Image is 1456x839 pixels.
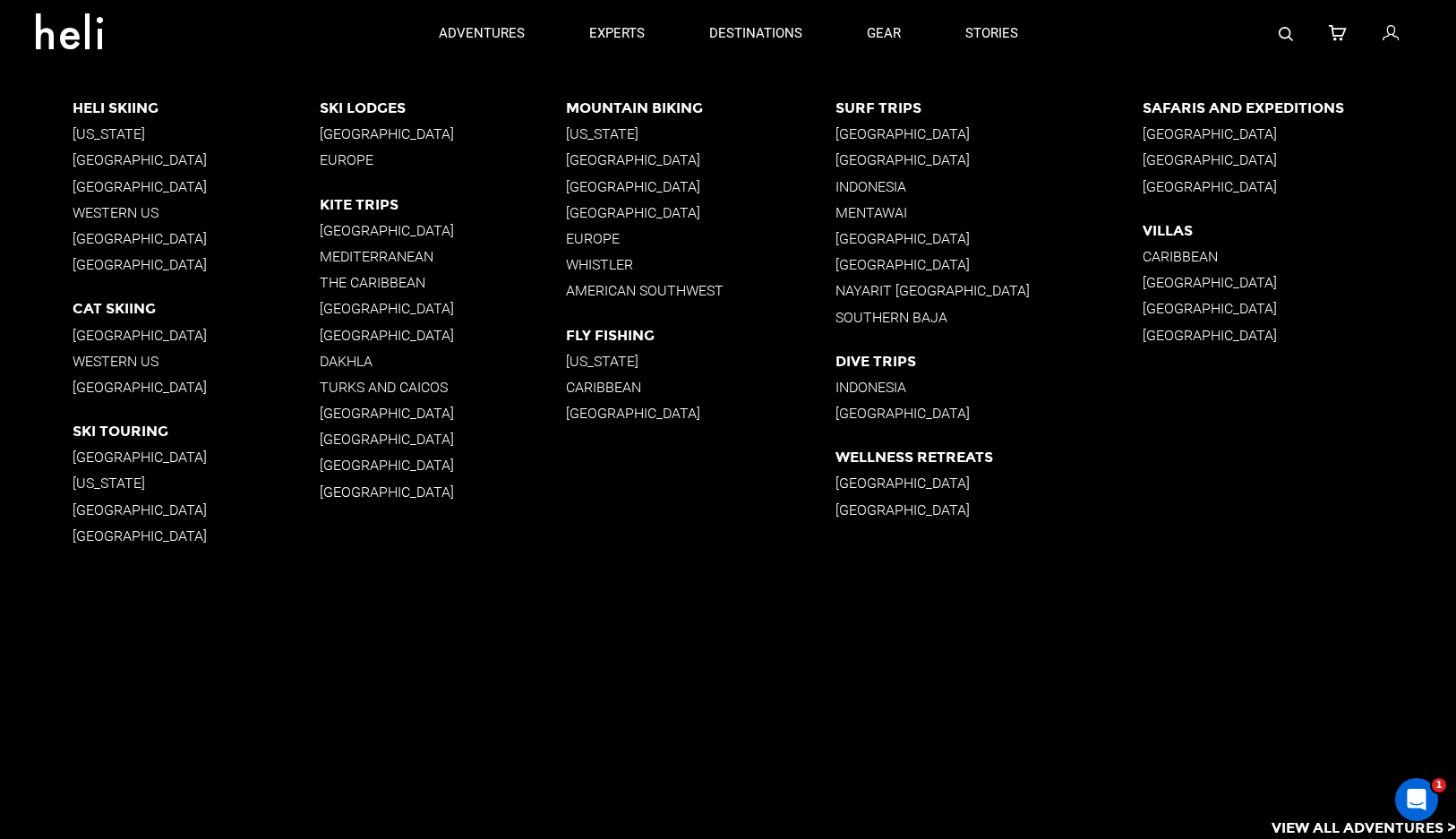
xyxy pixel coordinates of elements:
[1143,151,1456,168] p: [GEOGRAPHIC_DATA]
[73,449,319,466] p: [GEOGRAPHIC_DATA]
[566,178,835,195] p: [GEOGRAPHIC_DATA]
[566,379,835,396] p: Caribbean
[835,282,1142,299] p: Nayarit [GEOGRAPHIC_DATA]
[835,99,1142,116] p: Surf Trips
[1143,327,1456,344] p: [GEOGRAPHIC_DATA]
[566,353,835,370] p: [US_STATE]
[73,475,319,492] p: [US_STATE]
[320,484,566,501] p: [GEOGRAPHIC_DATA]
[835,204,1142,221] p: Mentawai
[73,501,319,518] p: [GEOGRAPHIC_DATA]
[566,151,835,168] p: [GEOGRAPHIC_DATA]
[1143,300,1456,317] p: [GEOGRAPHIC_DATA]
[320,431,566,448] p: [GEOGRAPHIC_DATA]
[835,309,1142,326] p: Southern Baja
[320,405,566,422] p: [GEOGRAPHIC_DATA]
[566,125,835,142] p: [US_STATE]
[566,405,835,422] p: [GEOGRAPHIC_DATA]
[566,256,835,273] p: Whistler
[320,196,566,213] p: Kite Trips
[835,449,1142,466] p: Wellness Retreats
[73,151,319,168] p: [GEOGRAPHIC_DATA]
[1143,125,1456,142] p: [GEOGRAPHIC_DATA]
[835,501,1142,518] p: [GEOGRAPHIC_DATA]
[1143,248,1456,265] p: Caribbean
[835,256,1142,273] p: [GEOGRAPHIC_DATA]
[73,204,319,221] p: Western US
[835,405,1142,422] p: [GEOGRAPHIC_DATA]
[73,327,319,344] p: [GEOGRAPHIC_DATA]
[566,230,835,247] p: Europe
[835,475,1142,492] p: [GEOGRAPHIC_DATA]
[835,125,1142,142] p: [GEOGRAPHIC_DATA]
[73,125,319,142] p: [US_STATE]
[835,353,1142,370] p: Dive Trips
[320,274,566,291] p: The Caribbean
[73,353,319,370] p: Western US
[1272,818,1456,839] p: View All Adventures >
[73,230,319,247] p: [GEOGRAPHIC_DATA]
[1143,222,1456,239] p: Villas
[73,423,319,440] p: Ski Touring
[566,99,835,116] p: Mountain Biking
[1143,274,1456,291] p: [GEOGRAPHIC_DATA]
[835,151,1142,168] p: [GEOGRAPHIC_DATA]
[320,125,566,142] p: [GEOGRAPHIC_DATA]
[73,527,319,544] p: [GEOGRAPHIC_DATA]
[566,204,835,221] p: [GEOGRAPHIC_DATA]
[320,222,566,239] p: [GEOGRAPHIC_DATA]
[320,300,566,317] p: [GEOGRAPHIC_DATA]
[320,353,566,370] p: Dakhla
[566,282,835,299] p: American Southwest
[589,24,645,43] p: experts
[73,99,319,116] p: Heli Skiing
[1432,778,1446,792] span: 1
[320,327,566,344] p: [GEOGRAPHIC_DATA]
[1395,778,1438,821] iframe: Intercom live chat
[439,24,525,43] p: adventures
[709,24,802,43] p: destinations
[320,151,566,168] p: Europe
[73,178,319,195] p: [GEOGRAPHIC_DATA]
[835,178,1142,195] p: Indonesia
[73,300,319,317] p: Cat Skiing
[1279,27,1293,41] img: search-bar-icon.svg
[73,256,319,273] p: [GEOGRAPHIC_DATA]
[320,457,566,474] p: [GEOGRAPHIC_DATA]
[320,379,566,396] p: Turks and Caicos
[1143,178,1456,195] p: [GEOGRAPHIC_DATA]
[73,379,319,396] p: [GEOGRAPHIC_DATA]
[320,99,566,116] p: Ski Lodges
[835,379,1142,396] p: Indonesia
[320,248,566,265] p: Mediterranean
[835,230,1142,247] p: [GEOGRAPHIC_DATA]
[1143,99,1456,116] p: Safaris and Expeditions
[566,327,835,344] p: Fly Fishing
